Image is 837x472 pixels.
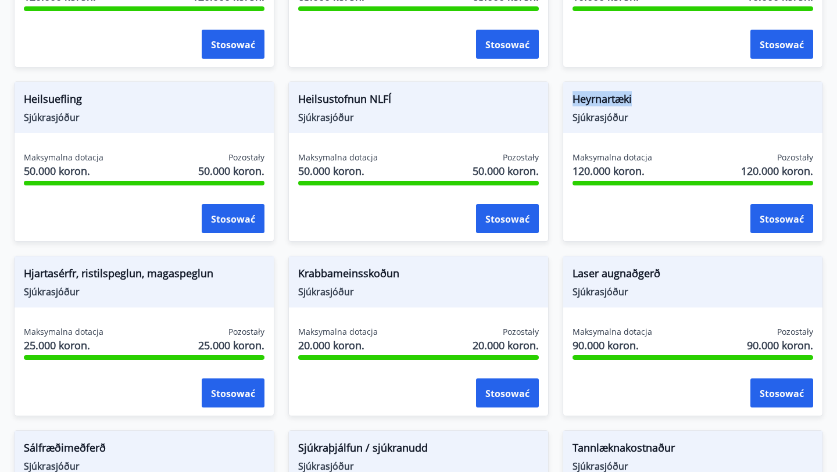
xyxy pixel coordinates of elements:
[750,378,813,407] button: Stosować
[573,441,675,455] font: Tannlæknakostnaður
[573,92,632,106] font: Heyrnartæki
[760,38,804,51] font: Stosować
[298,266,399,280] font: Krabbameinsskoðun
[573,266,660,280] font: Laser augnaðgerð
[211,38,255,51] font: Stosować
[473,164,539,178] font: 50.000 koron.
[24,92,82,106] font: Heilsuefling
[747,338,813,352] font: 90.000 koron.
[298,338,364,352] font: 20.000 koron.
[760,387,804,400] font: Stosować
[777,152,813,163] font: Pozostały
[777,326,813,337] font: Pozostały
[298,441,428,455] font: Sjúkraþjálfun / sjúkranudd
[473,338,539,352] font: 20.000 koron.
[760,213,804,226] font: Stosować
[298,164,364,178] font: 50.000 koron.
[24,285,80,298] font: Sjúkrasjóður
[476,204,539,233] button: Stosować
[202,378,264,407] button: Stosować
[24,266,213,280] font: Hjartasérfr, ristilspeglun, magaspeglun
[211,387,255,400] font: Stosować
[198,338,264,352] font: 25.000 koron.
[750,204,813,233] button: Stosować
[298,152,378,163] font: Maksymalna dotacja
[24,164,90,178] font: 50.000 koron.
[476,30,539,59] button: Stosować
[298,92,391,106] font: Heilsustofnun NLFÍ
[211,213,255,226] font: Stosować
[202,204,264,233] button: Stosować
[573,164,645,178] font: 120.000 koron.
[228,326,264,337] font: Pozostały
[573,338,639,352] font: 90.000 koron.
[750,30,813,59] button: Stosować
[24,326,103,337] font: Maksymalna dotacja
[503,326,539,337] font: Pozostały
[573,285,628,298] font: Sjúkrasjóður
[503,152,539,163] font: Pozostały
[741,164,813,178] font: 120.000 koron.
[24,338,90,352] font: 25.000 koron.
[198,164,264,178] font: 50.000 koron.
[24,111,80,124] font: Sjúkrasjóður
[228,152,264,163] font: Pozostały
[476,378,539,407] button: Stosować
[24,441,106,455] font: Sálfræðimeðferð
[485,38,530,51] font: Stosować
[573,111,628,124] font: Sjúkrasjóður
[485,387,530,400] font: Stosować
[573,152,652,163] font: Maksymalna dotacja
[202,30,264,59] button: Stosować
[298,326,378,337] font: Maksymalna dotacja
[573,326,652,337] font: Maksymalna dotacja
[485,213,530,226] font: Stosować
[298,285,354,298] font: Sjúkrasjóður
[298,111,354,124] font: Sjúkrasjóður
[24,152,103,163] font: Maksymalna dotacja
